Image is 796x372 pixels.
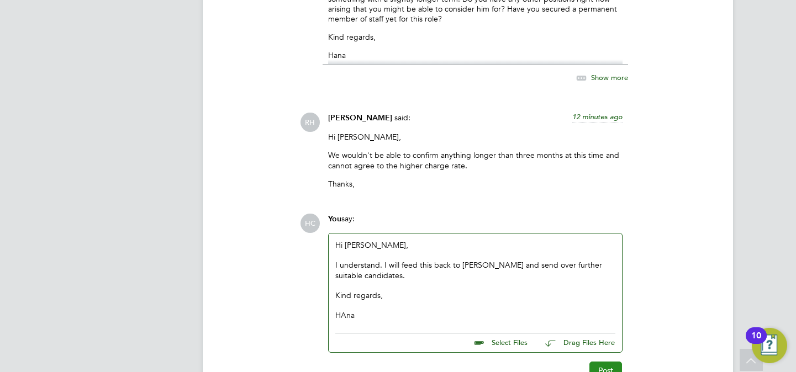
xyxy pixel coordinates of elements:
span: HC [301,214,320,233]
p: Kind regards, [328,32,623,42]
div: Hi [PERSON_NAME], [335,240,615,321]
div: Kind regards, [335,290,615,300]
p: We wouldn't be able to confirm anything longer than three months at this time and cannot agree to... [328,150,623,170]
button: Open Resource Center, 10 new notifications [752,328,787,363]
span: said: [394,113,410,123]
span: RH [301,113,320,132]
p: Thanks, [328,179,623,189]
div: I understand. I will feed this back to [PERSON_NAME] and send over further suitable candidates. [335,260,615,280]
div: HAna [335,310,615,320]
span: 12 minutes ago [572,112,623,121]
div: 10 [751,336,761,350]
span: You [328,214,341,224]
div: say: [328,214,623,233]
p: Hana [328,50,623,60]
button: Drag Files Here [536,332,615,355]
span: Show more [591,73,628,82]
p: Hi [PERSON_NAME], [328,132,623,142]
span: [PERSON_NAME] [328,113,392,123]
